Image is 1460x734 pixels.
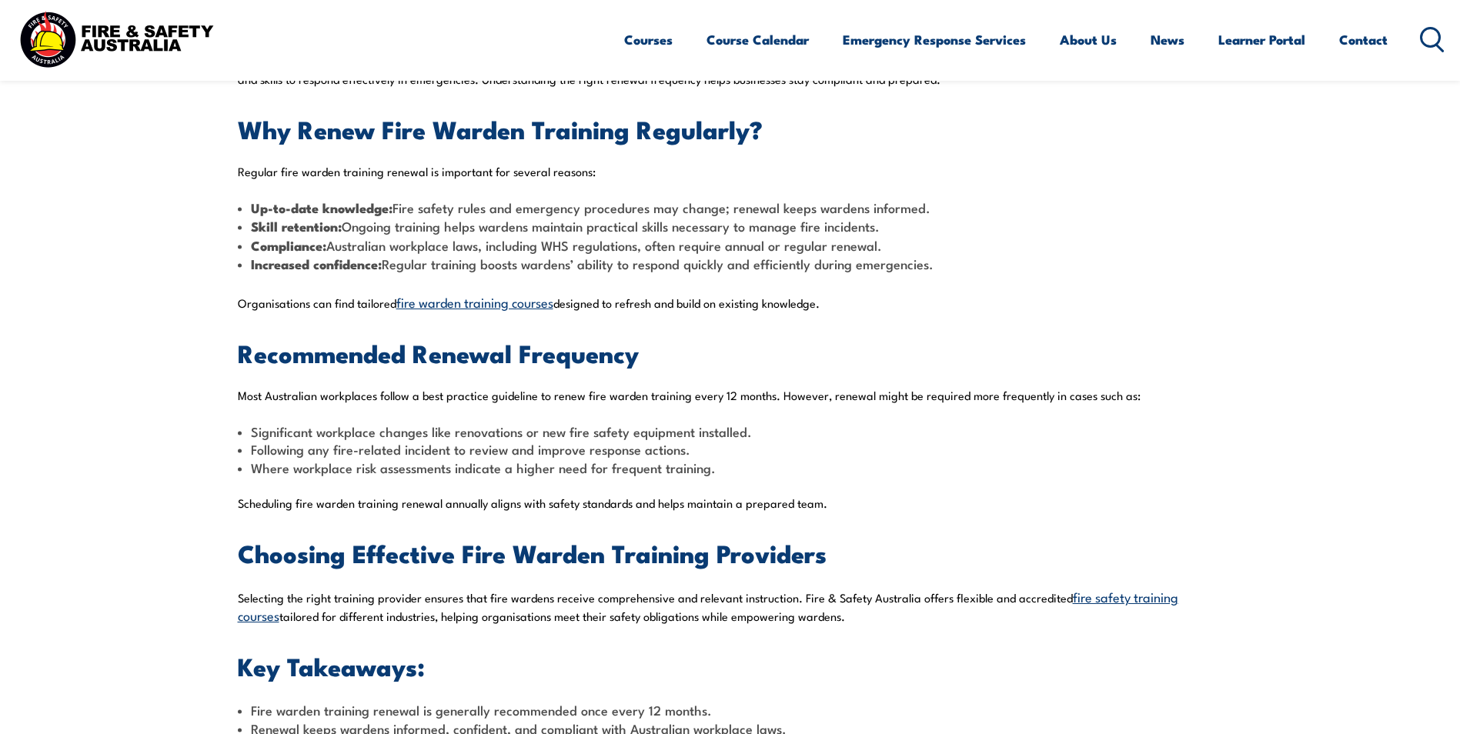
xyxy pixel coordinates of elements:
span: Fire warden training renewal is generally recommended once every 12 months. [251,700,712,719]
span: Ongoing training helps wardens maintain practical skills necessary to manage fire incidents. [342,216,880,235]
span: designed to refresh and build on existing knowledge. [553,295,820,311]
a: Course Calendar [707,19,809,60]
span: Skill retention: [251,216,342,236]
a: News [1151,19,1184,60]
a: fire warden training courses [396,292,553,311]
span: Regular training boosts wardens’ ability to respond quickly and efficiently during emergencies. [382,254,934,273]
span: Up-to-date knowledge: [251,198,393,218]
span: Where workplace risk assessments indicate a higher need for frequent training. [251,458,716,477]
a: Courses [624,19,673,60]
span: Selecting the right training provider ensures that fire wardens receive comprehensive and relevan... [238,589,1073,606]
span: Key Takeaways: [238,646,425,685]
span: Most Australian workplaces follow a best practice guideline to renew fire warden training every 1... [238,387,1141,403]
span: Why Renew Fire Warden Training Regularly? [238,109,763,148]
a: About Us [1060,19,1117,60]
a: Learner Portal [1218,19,1305,60]
span: Scheduling fire warden training renewal annually aligns with safety standards and helps maintain ... [238,495,827,511]
span: Compliance: [251,235,326,255]
a: Emergency Response Services [843,19,1026,60]
span: Following any fire-related incident to review and improve response actions. [251,439,690,459]
span: Recommended Renewal Frequency [238,333,639,372]
span: Increased confidence: [251,254,382,274]
span: tailored for different industries, helping organisations meet their safety obligations while empo... [279,608,845,624]
span: Organisations can find tailored [238,295,396,311]
span: Australian workplace laws, including WHS regulations, often require annual or regular renewal. [326,235,882,255]
span: Choosing Effective Fire Warden Training Providers [238,533,827,572]
span: Regular fire warden training renewal is important for several reasons: [238,163,596,179]
span: Significant workplace changes like renovations or new fire safety equipment installed. [251,422,752,441]
span: Fire safety rules and emergency procedures may change; renewal keeps wardens informed. [393,198,930,217]
a: fire safety training courses [238,587,1178,623]
a: Contact [1339,19,1388,60]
